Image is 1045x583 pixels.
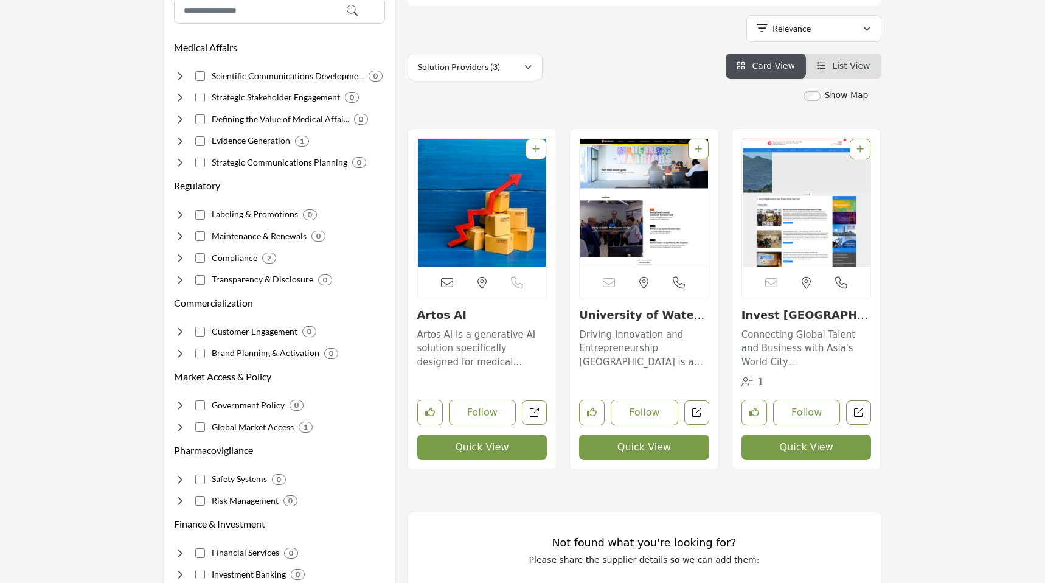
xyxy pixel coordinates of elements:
[304,423,308,431] b: 1
[345,92,359,103] div: 0 Results For Strategic Stakeholder Engagement
[611,400,678,425] button: Follow
[579,325,709,369] a: Driving Innovation and Entrepreneurship [GEOGRAPHIC_DATA] is a public research university located...
[174,40,237,55] h3: Medical Affairs
[354,114,368,125] div: 0 Results For Defining the Value of Medical Affairs
[580,139,709,267] img: University of Waterloo Co-operative Education
[352,157,366,168] div: 0 Results For Strategic Communications Planning
[329,349,333,358] b: 0
[806,54,881,79] li: List View
[579,309,704,335] a: University of Waterl...
[303,209,317,220] div: 0 Results For Labeling & Promotions
[299,422,313,433] div: 1 Results For Global Market Access
[742,139,871,267] img: Invest Hong Kong
[212,347,319,359] h4: Brand Planning & Activation: Developing and executing commercial launch strategies.
[417,328,547,369] p: Artos AI is a generative AI solution specifically designed for medical writing in the biotech, li...
[195,475,205,484] input: Select Safety Systems checkbox
[307,327,311,336] b: 0
[773,400,841,425] button: Follow
[174,517,265,531] button: Finance & Investment
[212,326,297,338] h4: Customer Engagement: Understanding and optimizing patient experience across channels.
[212,568,286,581] h4: Investment Banking: Providing deal structuring and financing advisory services.
[316,232,321,240] b: 0
[418,61,500,73] p: Solution Providers (3)
[373,72,378,80] b: 0
[283,495,297,506] div: 0 Results For Risk Management
[195,93,205,102] input: Select Strategic Stakeholder Engagement checkbox
[272,474,286,485] div: 0 Results For Safety Systems
[300,137,304,145] b: 1
[195,496,205,506] input: Select Risk Management checkbox
[737,61,795,71] a: View Card
[212,70,364,82] h4: Scientific Communications Development: Creating scientific content showcasing clinical evidence.
[277,475,281,484] b: 0
[369,71,383,82] div: 0 Results For Scientific Communications Development
[308,211,312,219] b: 0
[212,113,349,125] h4: Defining the Value of Medical Affairs
[817,61,870,71] a: View List
[267,254,271,262] b: 2
[432,537,856,550] h3: Not found what you're looking for?
[195,327,205,337] input: Select Customer Engagement checkbox
[357,158,361,167] b: 0
[212,473,267,485] h4: Safety Systems: Collecting, processing and analyzing safety data.
[212,91,340,103] h4: Strategic Stakeholder Engagement: Interacting with key opinion leaders and advocacy partners.
[741,375,764,389] div: Followers
[684,400,709,425] a: Open university-of-waterloo-cooperative-education in new tab
[195,114,205,124] input: Select Defining the Value of Medical Affairs checkbox
[195,422,205,432] input: Select Global Market Access checkbox
[695,144,702,154] a: Add To List
[262,253,276,264] div: 2 Results For Compliance
[212,273,313,285] h4: Transparency & Disclosure: Transparency & Disclosure
[532,144,540,154] a: Add To List
[741,328,872,369] p: Connecting Global Talent and Business with Asia's World City [GEOGRAPHIC_DATA] Economic and Trade...
[195,136,205,146] input: Select Evidence Generation checkbox
[580,139,709,267] a: Open Listing in new tab
[318,274,332,285] div: 0 Results For Transparency & Disclosure
[741,435,872,460] button: Quick View
[746,15,881,42] button: Relevance
[449,400,516,425] button: Follow
[417,325,547,369] a: Artos AI is a generative AI solution specifically designed for medical writing in the biotech, li...
[418,139,547,267] a: Open Listing in new tab
[846,400,871,425] a: Open invest-hong-kong in new tab
[324,348,338,359] div: 0 Results For Brand Planning & Activation
[174,296,253,310] button: Commercialization
[195,570,205,579] input: Select Investment Banking checkbox
[288,497,293,505] b: 0
[289,549,293,557] b: 0
[825,89,869,102] label: Show Map
[212,230,307,242] h4: Maintenance & Renewals: Maintaining marketing authorizations and safety reporting.
[579,400,605,425] button: Like listing
[741,325,872,369] a: Connecting Global Talent and Business with Asia's World City [GEOGRAPHIC_DATA] Economic and Trade...
[726,54,806,79] li: Card View
[174,369,271,384] button: Market Access & Policy
[359,115,363,124] b: 0
[291,569,305,580] div: 0 Results For Investment Banking
[290,400,304,411] div: 0 Results For Government Policy
[418,139,547,267] img: Artos AI
[417,309,547,322] h3: Artos AI
[212,156,347,169] h4: Strategic Communications Planning: Developing publication plans demonstrating product benefits an...
[579,328,709,369] p: Driving Innovation and Entrepreneurship [GEOGRAPHIC_DATA] is a public research university located...
[350,93,354,102] b: 0
[579,435,709,460] button: Quick View
[212,421,294,433] h4: Global Market Access: Achieving patient access and reimbursement globally.
[417,309,467,321] a: Artos AI
[212,208,298,220] h4: Labeling & Promotions: Determining safe product use specifications and claims.
[752,61,794,71] span: Card View
[772,23,811,35] p: Relevance
[212,546,279,559] h4: Financial Services: Enabling enterprise fiscal planning, reporting and controls.
[174,443,253,458] button: Pharmacovigilance
[195,548,205,558] input: Select Financial Services checkbox
[742,139,871,267] a: Open Listing in new tab
[195,210,205,220] input: Select Labeling & Promotions checkbox
[174,178,220,193] button: Regulatory
[212,495,279,507] h4: Risk Management: Detecting, evaluating and communicating product risks.
[311,231,325,242] div: 0 Results For Maintenance & Renewals
[417,435,547,460] button: Quick View
[284,548,298,559] div: 0 Results For Financial Services
[195,71,205,81] input: Select Scientific Communications Development checkbox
